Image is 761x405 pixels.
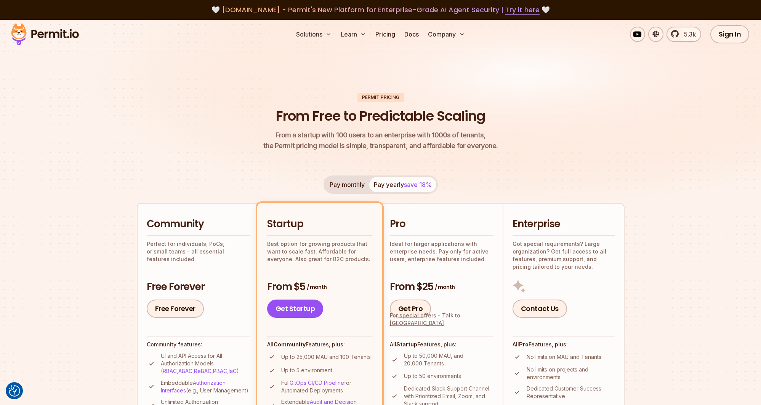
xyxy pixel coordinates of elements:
[390,341,493,348] h4: All Features, plus:
[396,341,417,348] strong: Startup
[513,240,615,271] p: Got special requirements? Large organization? Get full access to all features, premium support, a...
[194,368,211,374] a: ReBAC
[263,130,498,140] span: From a startup with 100 users to an enterprise with 1000s of tenants,
[390,280,493,294] h3: From $25
[267,280,372,294] h3: From $5
[527,353,601,361] p: No limits on MAU and Tenants
[372,27,398,42] a: Pricing
[404,352,493,367] p: Up to 50,000 MAU, and 20,000 Tenants
[307,283,327,291] span: / month
[527,385,615,400] p: Dedicated Customer Success Representative
[276,107,485,126] h1: From Free to Predictable Scaling
[147,240,250,263] p: Perfect for individuals, PoCs, or small teams - all essential features included.
[679,30,696,39] span: 5.3k
[163,368,177,374] a: RBAC
[9,385,20,397] img: Revisit consent button
[267,217,372,231] h2: Startup
[222,5,540,14] span: [DOMAIN_NAME] - Permit's New Platform for Enterprise-Grade AI Agent Security |
[425,27,468,42] button: Company
[161,352,250,375] p: UI and API Access for All Authorization Models ( , , , , )
[147,341,250,348] h4: Community features:
[390,217,493,231] h2: Pro
[18,5,743,15] div: 🤍 🤍
[267,300,324,318] a: Get Startup
[435,283,455,291] span: / month
[338,27,369,42] button: Learn
[161,379,226,394] a: Authorization Interfaces
[390,240,493,263] p: Ideal for larger applications with enterprise needs. Pay only for active users, enterprise featur...
[513,341,615,348] h4: All Features, plus:
[357,93,404,102] div: Permit Pricing
[513,300,567,318] a: Contact Us
[290,379,344,386] a: GitOps CI/CD Pipeline
[178,368,192,374] a: ABAC
[263,130,498,151] p: the Permit pricing model is simple, transparent, and affordable for everyone.
[8,21,82,47] img: Permit logo
[325,177,369,192] button: Pay monthly
[404,372,461,380] p: Up to 50 environments
[147,300,204,318] a: Free Forever
[390,300,431,318] a: Get Pro
[401,27,422,42] a: Docs
[229,368,237,374] a: IaC
[710,25,750,43] a: Sign In
[666,27,701,42] a: 5.3k
[147,280,250,294] h3: Free Forever
[390,312,493,327] div: For special offers -
[213,368,227,374] a: PBAC
[281,353,371,361] p: Up to 25,000 MAU and 100 Tenants
[9,385,20,397] button: Consent Preferences
[267,341,372,348] h4: All Features, plus:
[267,240,372,263] p: Best option for growing products that want to scale fast. Affordable for everyone. Also great for...
[505,5,540,15] a: Try it here
[281,367,332,374] p: Up to 5 environment
[147,217,250,231] h2: Community
[513,217,615,231] h2: Enterprise
[293,27,335,42] button: Solutions
[161,379,250,394] p: Embeddable (e.g., User Management)
[519,341,529,348] strong: Pro
[274,341,306,348] strong: Community
[527,366,615,381] p: No limits on projects and environments
[281,379,372,394] p: Full for Automated Deployments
